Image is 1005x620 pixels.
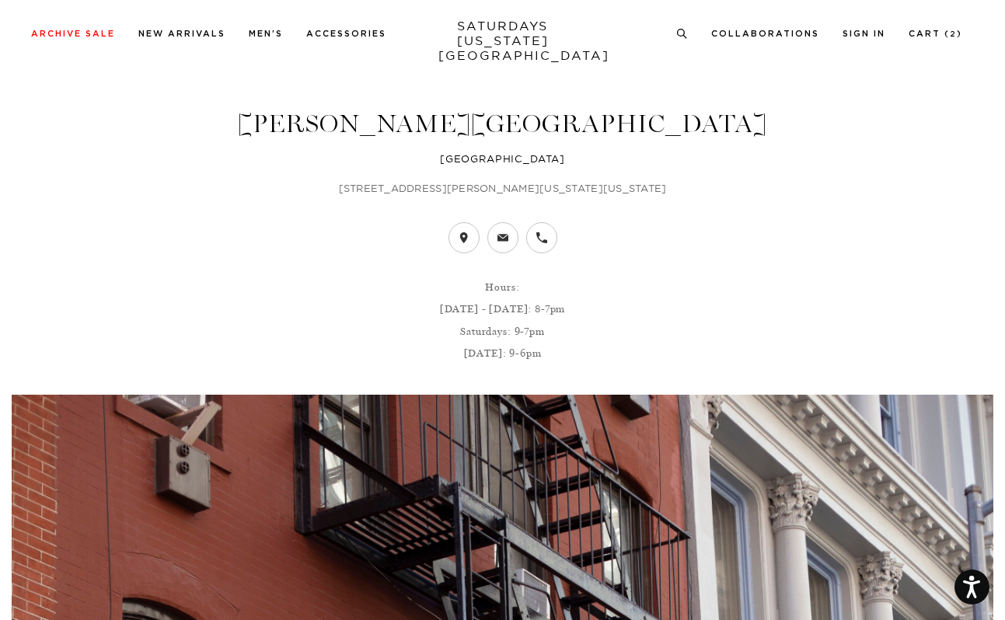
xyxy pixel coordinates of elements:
p: Saturdays: 9-7pm [12,324,993,340]
a: Accessories [306,30,386,38]
h4: [GEOGRAPHIC_DATA] [12,151,993,166]
p: [DATE]: 9-6pm [12,346,993,361]
a: Archive Sale [31,30,115,38]
a: Collaborations [711,30,819,38]
a: SATURDAYS[US_STATE][GEOGRAPHIC_DATA] [438,19,567,63]
p: Hours: [12,280,993,295]
h1: [PERSON_NAME][GEOGRAPHIC_DATA] [12,111,993,137]
small: 2 [950,31,957,38]
a: Cart (2) [909,30,962,38]
a: Sign In [843,30,885,38]
a: New Arrivals [138,30,225,38]
p: [DATE] - [DATE]: 8-7pm [12,301,993,317]
p: [STREET_ADDRESS][PERSON_NAME][US_STATE][US_STATE] [12,180,993,196]
a: Men's [249,30,283,38]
